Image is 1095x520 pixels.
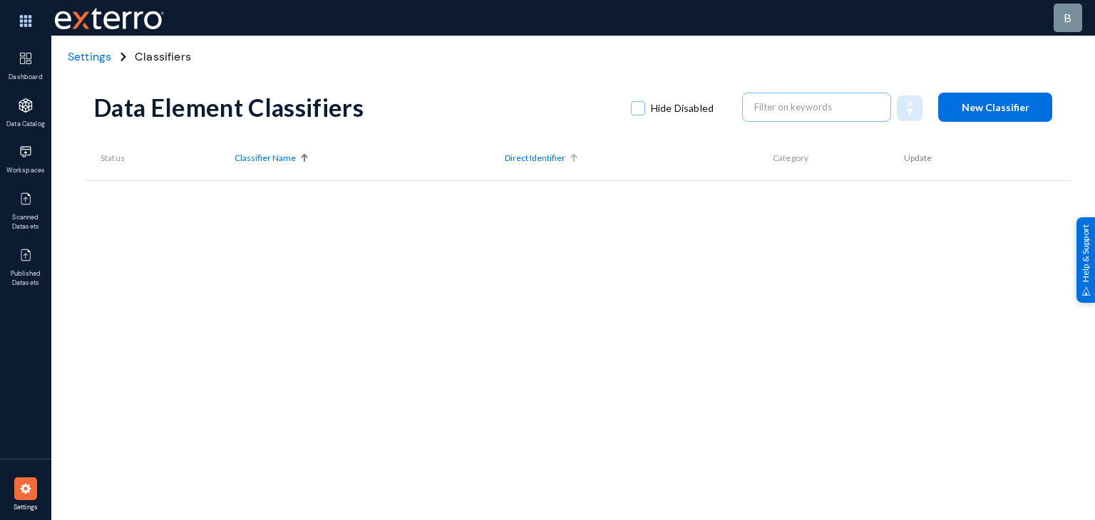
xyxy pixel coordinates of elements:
[1076,217,1095,303] div: Help & Support
[235,152,296,165] span: Classifier Name
[1064,11,1071,24] span: b
[754,96,880,118] input: Filter on keywords
[505,152,773,165] div: Direct Identifier
[94,93,617,122] div: Data Element Classifiers
[3,166,49,176] span: Workspaces
[3,120,49,130] span: Data Catalog
[505,152,565,165] span: Direct Identifier
[19,192,33,206] img: icon-published.svg
[3,269,49,288] span: Published Datasets
[68,49,111,64] span: Settings
[1064,9,1071,26] div: b
[3,503,49,513] span: Settings
[19,98,33,113] img: icon-applications.svg
[19,145,33,159] img: icon-workspace.svg
[962,101,1029,113] span: New Classifier
[651,98,714,119] span: Hide Disabled
[3,213,49,232] span: Scanned Datasets
[19,482,33,496] img: icon-settings.svg
[51,4,162,33] span: Exterro
[55,7,164,29] img: exterro-work-mark.svg
[773,152,808,163] span: Category
[1081,286,1091,296] img: help_support.svg
[3,73,49,83] span: Dashboard
[4,6,47,36] img: app launcher
[135,48,191,66] span: Classifiers
[235,152,505,165] div: Classifier Name
[19,248,33,262] img: icon-published.svg
[19,51,33,66] img: icon-dashboard.svg
[938,93,1052,122] button: New Classifier
[904,136,1070,180] th: Update
[101,152,125,163] span: Status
